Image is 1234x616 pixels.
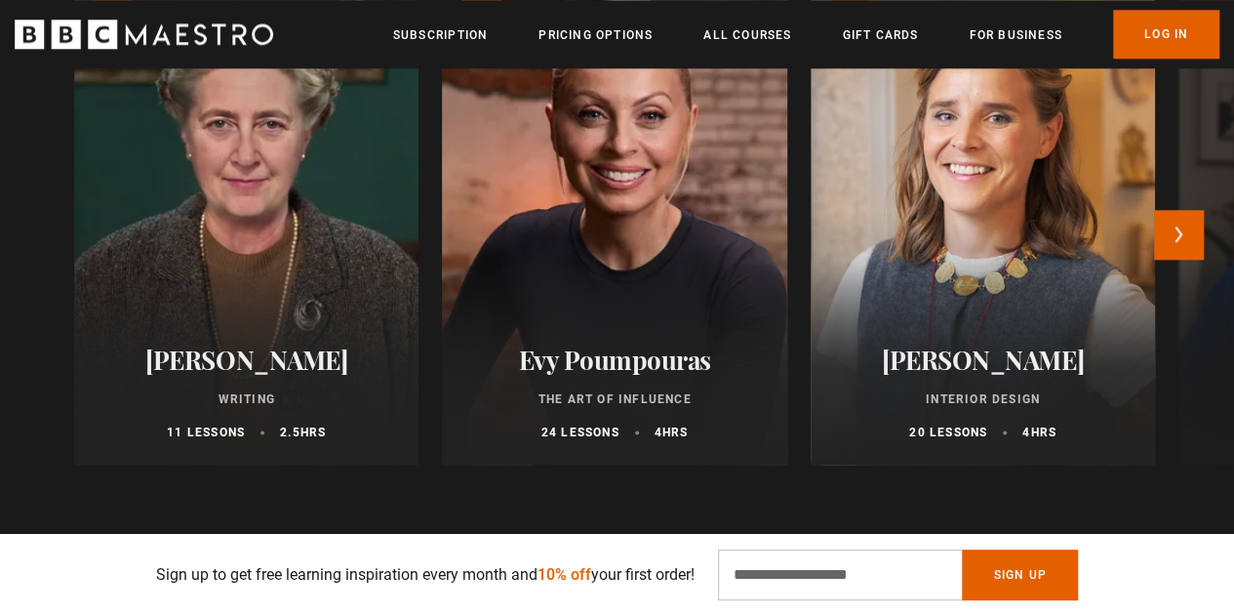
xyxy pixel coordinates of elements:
[703,25,791,45] a: All Courses
[98,390,395,408] p: Writing
[1022,424,1056,441] p: 4
[393,10,1219,59] nav: Primary
[465,345,763,375] h2: Evy Poumpouras
[962,550,1077,600] button: Sign Up
[655,424,689,441] p: 4
[541,424,619,441] p: 24 lessons
[465,390,763,408] p: The Art of Influence
[156,563,695,587] p: Sign up to get free learning inspiration every month and your first order!
[15,20,273,49] svg: BBC Maestro
[1113,10,1219,59] a: Log In
[662,426,689,439] abbr: hrs
[969,25,1061,45] a: For business
[98,345,395,375] h2: [PERSON_NAME]
[842,25,918,45] a: Gift Cards
[834,345,1132,375] h2: [PERSON_NAME]
[280,424,326,441] p: 2.5
[538,25,653,45] a: Pricing Options
[537,565,591,584] span: 10% off
[300,426,327,439] abbr: hrs
[909,424,987,441] p: 20 lessons
[834,390,1132,408] p: Interior Design
[1030,426,1056,439] abbr: hrs
[393,25,488,45] a: Subscription
[167,424,245,441] p: 11 lessons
